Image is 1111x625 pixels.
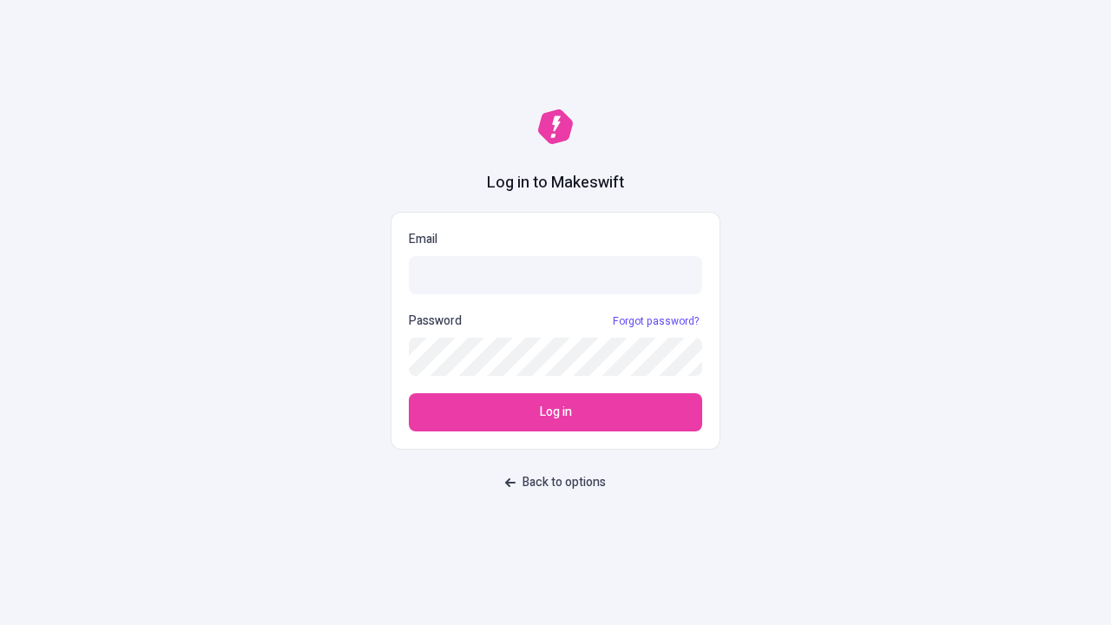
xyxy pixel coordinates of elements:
[540,403,572,422] span: Log in
[487,172,624,194] h1: Log in to Makeswift
[609,314,702,328] a: Forgot password?
[409,312,462,331] p: Password
[495,467,616,498] button: Back to options
[409,393,702,431] button: Log in
[523,473,606,492] span: Back to options
[409,256,702,294] input: Email
[409,230,702,249] p: Email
